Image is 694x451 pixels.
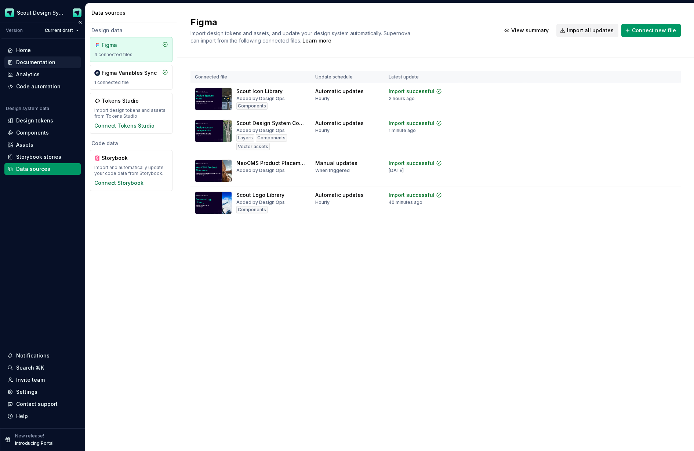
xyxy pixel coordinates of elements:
div: Help [16,412,28,420]
a: Design tokens [4,115,81,126]
div: Design tokens [16,117,53,124]
div: Vector assets [236,143,270,150]
div: Import design tokens and assets from Tokens Studio [94,107,168,119]
div: Hourly [315,128,330,133]
div: Code automation [16,83,61,90]
button: Connect Tokens Studio [94,122,155,129]
button: View summary [501,24,553,37]
button: Import all updates [556,24,618,37]
a: Invite team [4,374,81,386]
div: Scout Design System [17,9,64,16]
div: Invite team [16,376,45,384]
div: Import successful [389,120,435,127]
div: NeoCMS Product Placement [236,159,306,167]
div: Added by Design Ops [236,168,285,173]
div: Components [256,134,287,142]
a: Data sources [4,163,81,175]
span: Import design tokens and assets, and update your design system automatically. Supernova can impor... [190,30,412,44]
a: Assets [4,139,81,151]
a: StorybookImport and automatically update your code data from Storybook.Connect Storybook [90,150,172,191]
div: Manual updates [315,159,357,167]
div: Documentation [16,59,55,66]
button: Scout Design SystemDesign Ops [1,5,84,21]
div: Import successful [389,159,435,167]
button: Collapse sidebar [75,17,85,27]
div: Added by Design Ops [236,128,285,133]
div: Assets [16,141,33,148]
div: 1 connected file [94,80,168,85]
p: New release! [15,433,44,439]
a: Home [4,44,81,56]
a: Learn more [302,37,331,44]
div: Design data [90,27,172,34]
button: Notifications [4,350,81,362]
div: Data sources [91,9,174,16]
button: Current draft [41,25,82,36]
div: Notifications [16,352,50,359]
button: Connect Storybook [94,179,143,187]
div: Components [16,129,49,136]
button: Contact support [4,398,81,410]
div: Added by Design Ops [236,199,285,205]
div: Components [236,206,268,213]
a: Components [4,127,81,139]
p: Introducing Portal [15,440,54,446]
a: Figma4 connected files [90,37,172,62]
div: Version [6,27,23,33]
span: Current draft [45,27,73,33]
a: Tokens StudioImport design tokens and assets from Tokens StudioConnect Tokens Studio [90,93,172,134]
div: Added by Design Ops [236,96,285,102]
div: 1 minute ago [389,128,416,133]
div: Design system data [6,106,49,111]
div: Contact support [16,400,58,408]
div: Import successful [389,88,435,95]
div: Storybook [102,154,137,162]
div: 2 hours ago [389,96,415,102]
span: View summary [511,27,549,34]
div: Data sources [16,165,50,173]
div: Figma [102,41,137,49]
div: Figma Variables Sync [102,69,157,77]
div: Import and automatically update your code data from Storybook. [94,165,168,176]
a: Storybook stories [4,151,81,163]
a: Analytics [4,69,81,80]
a: Code automation [4,81,81,92]
div: Scout Design System Components [236,120,306,127]
button: Help [4,410,81,422]
th: Connected file [190,71,311,83]
button: Connect new file [621,24,681,37]
div: Automatic updates [315,120,364,127]
div: Tokens Studio [102,97,139,104]
span: . [301,38,333,44]
div: Automatic updates [315,191,364,199]
div: Layers [236,134,254,142]
div: Search ⌘K [16,364,44,371]
div: 4 connected files [94,52,168,58]
div: Components [236,102,268,110]
div: Scout Logo Library [236,191,284,199]
div: Automatic updates [315,88,364,95]
div: 40 minutes ago [389,199,422,205]
button: Search ⌘K [4,362,81,374]
a: Figma Variables Sync1 connected file [90,65,172,90]
a: Documentation [4,56,81,68]
div: Import successful [389,191,435,199]
div: Settings [16,388,37,396]
div: [DATE] [389,168,404,173]
div: Hourly [315,199,330,205]
div: Storybook stories [16,153,61,161]
th: Update schedule [311,71,384,83]
img: e611c74b-76fc-4ef0-bafa-dc494cd4cb8a.png [5,8,14,17]
div: Scout Icon Library [236,88,283,95]
a: Settings [4,386,81,398]
th: Latest update [384,71,461,83]
span: Connect new file [632,27,676,34]
span: Import all updates [567,27,614,34]
div: Code data [90,140,172,147]
div: Hourly [315,96,330,102]
h2: Figma [190,16,492,28]
div: Home [16,47,31,54]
